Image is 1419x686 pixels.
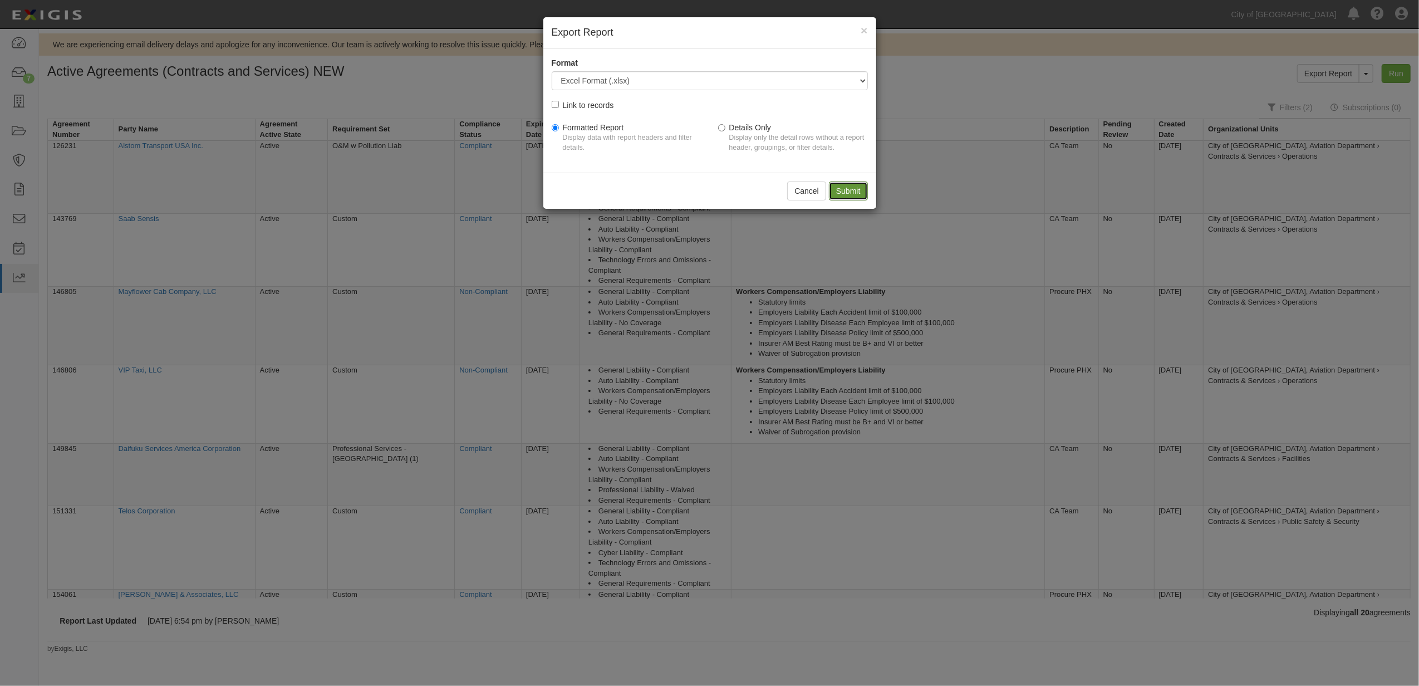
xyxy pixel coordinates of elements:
[563,99,614,111] div: Link to records
[552,101,559,108] input: Link to records
[829,182,868,200] input: Submit
[787,182,826,200] button: Cancel
[718,122,868,159] label: Details Only
[552,124,559,131] input: Formatted ReportDisplay data with report headers and filter details.
[718,124,725,131] input: Details OnlyDisplay only the detail rows without a report header, groupings, or filter details.
[861,24,867,37] span: ×
[861,24,867,36] button: Close
[552,57,578,68] label: Format
[729,133,868,153] p: Display only the detail rows without a report header, groupings, or filter details.
[552,26,868,40] h4: Export Report
[552,122,701,159] label: Formatted Report
[563,133,701,153] p: Display data with report headers and filter details.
